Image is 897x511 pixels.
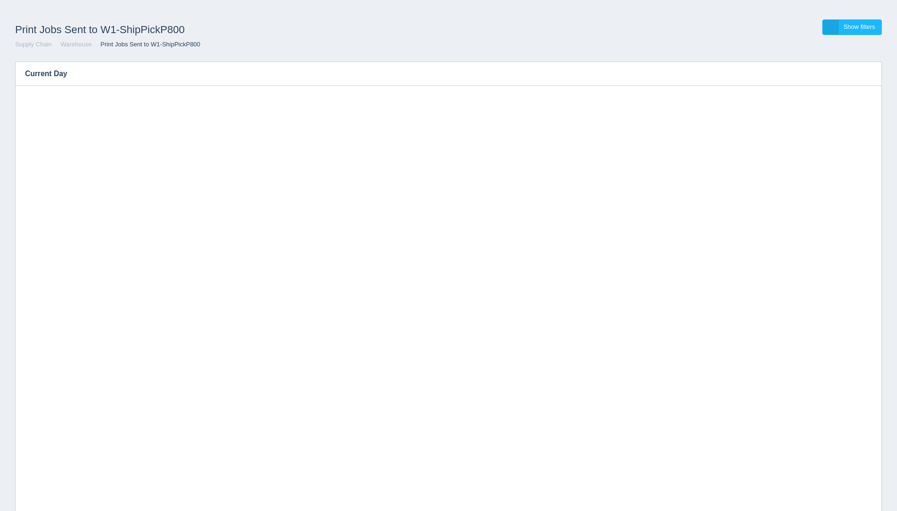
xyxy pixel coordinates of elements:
a: Warehouse [61,41,92,48]
a: Supply Chain [15,41,52,48]
h3: Current Day [16,62,853,86]
span: Show filters [844,23,875,30]
h1: Print Jobs Sent to W1-ShipPickP800 [15,19,449,40]
li: Print Jobs Sent to W1-ShipPickP800 [94,40,200,49]
a: Show filters [822,19,882,35]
